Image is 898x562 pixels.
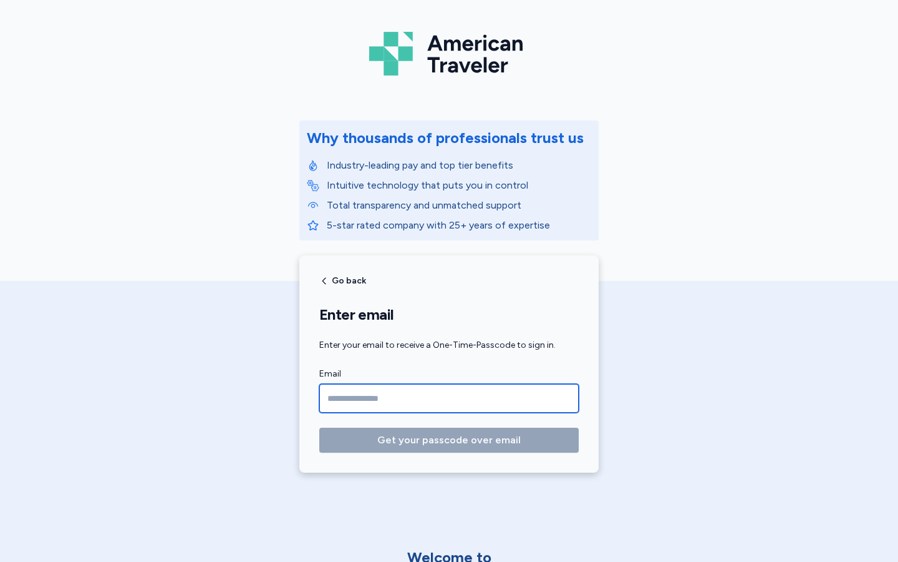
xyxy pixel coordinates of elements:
[319,367,579,382] label: Email
[319,428,579,453] button: Get your passcode over email
[327,158,591,173] p: Industry-leading pay and top tier benefits
[369,27,529,81] img: Logo
[307,128,584,148] div: Why thousands of professionals trust us
[327,178,591,193] p: Intuitive technology that puts you in control
[377,433,521,448] span: Get your passcode over email
[327,198,591,213] p: Total transparency and unmatched support
[319,305,579,324] h1: Enter email
[319,276,366,286] button: Go back
[319,384,579,413] input: Email
[327,218,591,233] p: 5-star rated company with 25+ years of expertise
[332,277,366,285] span: Go back
[319,339,579,352] div: Enter your email to receive a One-Time-Passcode to sign in.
